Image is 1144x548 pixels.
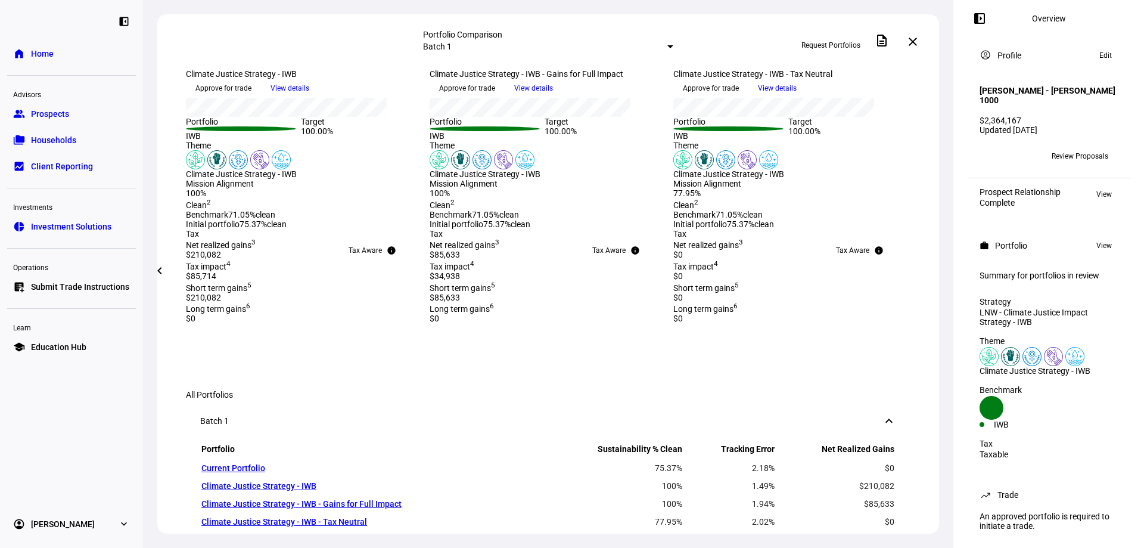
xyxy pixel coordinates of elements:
button: View details [748,79,806,97]
div: All Portfolios [186,390,910,400]
span: Households [31,134,76,146]
img: poverty.colored.svg [738,150,757,169]
img: womensRights.colored.svg [716,150,735,169]
div: Prospect Relationship [980,187,1061,197]
td: $210,082 [776,478,895,494]
span: 75.37% clean [727,219,774,229]
div: Climate Justice Strategy - IWB [430,169,659,179]
span: Edit [1099,48,1112,63]
span: View details [271,79,309,97]
span: Initial portfolio [430,219,483,229]
div: Target [545,117,660,126]
mat-icon: trending_up [980,489,991,501]
div: 100.00% [788,126,903,141]
div: Climate Justice Strategy - IWB - Tax Neutral [673,69,903,79]
th: Net Realized Gains [776,444,895,459]
eth-mat-symbol: school [13,341,25,353]
div: Theme [673,141,903,150]
button: Approve for trade [430,79,505,98]
sup: 6 [733,302,738,311]
eth-mat-symbol: folder_copy [13,134,25,146]
sup: 5 [491,281,495,289]
eth-mat-symbol: home [13,48,25,60]
span: Tax impact [186,262,231,271]
img: womensRights.colored.svg [472,150,492,169]
sup: 4 [226,259,231,268]
th: Portfolio [201,444,546,459]
span: Review Proposals [1052,147,1108,166]
div: An approved portfolio is required to initiate a trade. [972,507,1125,535]
td: 75.37% [548,460,683,476]
sup: 6 [490,302,494,311]
div: IWB [430,131,545,141]
span: Approve for trade [683,79,739,98]
div: Learn [7,318,136,335]
span: Short term gains [430,283,495,293]
span: Tax impact [430,262,474,271]
a: View details [261,83,319,92]
div: Theme [186,141,415,150]
div: Tax [673,229,903,239]
td: $0 [776,513,895,530]
span: 71.05% clean [716,210,763,219]
a: bid_landscapeClient Reporting [7,154,136,178]
span: Approve for trade [195,79,251,98]
span: Long term gains [186,304,250,314]
span: Submit Trade Instructions [31,281,129,293]
span: Benchmark [186,210,228,219]
span: 75.37% clean [240,219,287,229]
div: Portfolio [186,117,301,126]
span: Home [31,48,54,60]
div: Mission Alignment [673,179,903,188]
div: Strategy [980,297,1118,306]
div: Mission Alignment [430,179,659,188]
mat-icon: chevron_left [153,264,167,278]
span: Benchmark [430,210,472,219]
td: $0 [776,460,895,476]
div: Tax [980,439,1118,448]
img: womensRights.colored.svg [229,150,248,169]
span: Approve for trade [439,79,495,98]
div: Complete [980,198,1061,208]
sup: 4 [470,259,474,268]
eth-mat-symbol: pie_chart [13,221,25,233]
div: 100% [186,188,415,198]
div: Batch 1 [200,416,229,426]
span: Clean [673,200,698,210]
button: View [1090,187,1118,202]
img: cleanWater.colored.svg [272,150,291,169]
div: Updated [DATE] [980,125,1118,135]
span: 71.05% clean [472,210,519,219]
eth-mat-symbol: group [13,108,25,120]
span: Long term gains [430,304,494,314]
button: Review Proposals [1042,147,1118,166]
span: Initial portfolio [673,219,727,229]
div: Portfolio [995,241,1027,250]
button: Request Portfolios [792,36,870,55]
div: Target [301,117,416,126]
mat-icon: account_circle [980,49,991,61]
sup: 6 [246,302,250,311]
div: IWB [186,131,301,141]
span: Tax impact [673,262,718,271]
img: womensRights.colored.svg [1022,347,1042,366]
div: $34,938 [430,271,659,281]
div: 77.95% [673,188,903,198]
sup: 3 [251,239,256,247]
div: Portfolio Comparison [423,30,674,39]
div: $210,082 [186,250,415,259]
td: 77.95% [548,513,683,530]
sup: 2 [450,198,455,206]
td: 1.94% [684,496,775,512]
span: Short term gains [673,283,739,293]
span: Clean [430,200,455,210]
div: Climate Justice Strategy - IWB - Gains for Full Impact [430,69,659,79]
span: MT [1002,152,1012,160]
img: racialJustice.colored.svg [695,150,714,169]
div: LNW - Climate Justice Impact Strategy - IWB [980,308,1118,327]
span: View [1096,187,1112,202]
img: cleanWater.colored.svg [759,150,778,169]
span: Long term gains [673,304,738,314]
span: 71.05% clean [228,210,275,219]
button: Edit [1093,48,1118,63]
